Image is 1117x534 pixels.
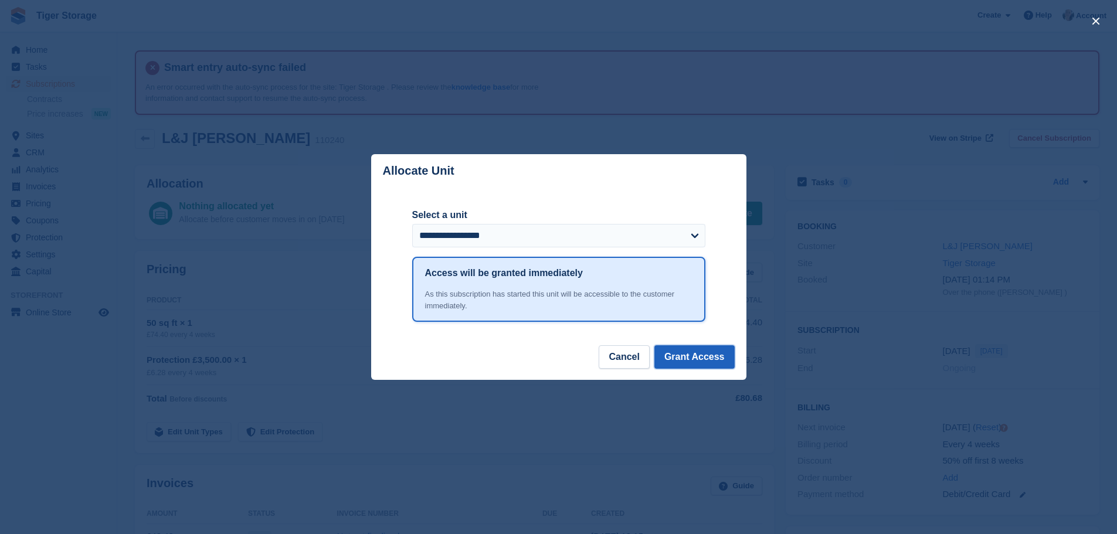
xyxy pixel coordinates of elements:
button: Cancel [599,345,649,369]
div: As this subscription has started this unit will be accessible to the customer immediately. [425,288,692,311]
button: close [1087,12,1105,30]
p: Allocate Unit [383,164,454,178]
label: Select a unit [412,208,705,222]
button: Grant Access [654,345,735,369]
h1: Access will be granted immediately [425,266,583,280]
